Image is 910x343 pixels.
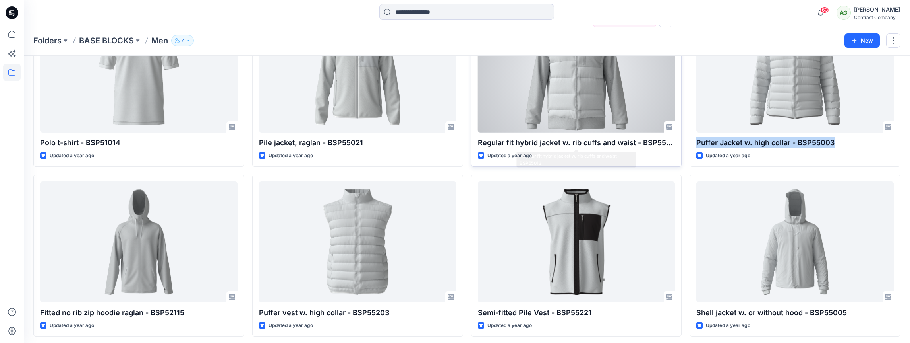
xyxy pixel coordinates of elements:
p: Updated a year ago [50,152,94,160]
a: Semi-fitted Pile Vest - BSP55221 [478,181,675,303]
a: BASE BLOCKS [79,35,134,46]
p: 7 [181,36,184,45]
p: Regular fit hybrid jacket w. rib cuffs and waist - BSP55013 [478,137,675,148]
p: Updated a year ago [706,322,750,330]
div: AG [837,6,851,20]
div: Contrast Company [854,14,900,20]
p: Men [151,35,168,46]
button: New [844,33,880,48]
p: Updated a year ago [50,322,94,330]
div: [PERSON_NAME] [854,5,900,14]
a: Regular fit hybrid jacket w. rib cuffs and waist - BSP55013 [478,12,675,133]
p: Updated a year ago [706,152,750,160]
a: Puffer vest w. high collar - BSP55203 [259,181,456,303]
a: Polo t-shirt - BSP51014 [40,12,238,133]
a: Pile jacket, raglan - BSP55021 [259,12,456,133]
p: Pile jacket, raglan - BSP55021 [259,137,456,148]
p: Updated a year ago [487,152,532,160]
p: Fitted no rib zip hoodie raglan - BSP52115 [40,307,238,318]
a: Shell jacket w. or without hood - BSP55005 [696,181,894,303]
button: 7 [171,35,194,46]
p: Updated a year ago [269,322,313,330]
p: Shell jacket w. or without hood - BSP55005 [696,307,894,318]
p: Polo t-shirt - BSP51014 [40,137,238,148]
p: Updated a year ago [487,322,532,330]
a: Folders [33,35,62,46]
p: Puffer Jacket w. high collar - BSP55003 [696,137,894,148]
a: Puffer Jacket w. high collar - BSP55003 [696,12,894,133]
p: Updated a year ago [269,152,313,160]
p: Semi-fitted Pile Vest - BSP55221 [478,307,675,318]
a: Fitted no rib zip hoodie raglan - BSP52115 [40,181,238,303]
p: Puffer vest w. high collar - BSP55203 [259,307,456,318]
span: 63 [820,7,829,13]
